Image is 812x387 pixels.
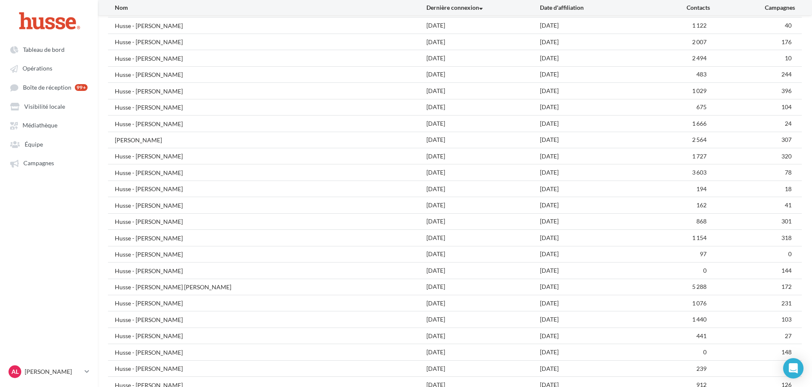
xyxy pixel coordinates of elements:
span: Opérations [23,65,52,72]
div: Husse - [PERSON_NAME] [115,201,183,210]
div: [DATE] [426,364,540,373]
div: Husse - [PERSON_NAME] [PERSON_NAME] [115,283,231,291]
div: [DATE] [426,282,540,291]
div: [DATE] [426,136,540,144]
div: Date d'affiliation [540,3,653,12]
div: [DATE] [540,103,653,111]
span: Médiathèque [23,122,57,129]
span: 1 154 [692,234,707,241]
div: [DATE] [540,87,653,95]
div: [DATE] [426,315,540,324]
a: Boîte de réception 99+ [5,79,93,95]
div: [DATE] [426,87,540,95]
div: Contacts [653,3,710,12]
span: 1 076 [692,299,707,307]
div: [DATE] [426,234,540,242]
div: [DATE] [540,282,653,291]
div: Husse - [PERSON_NAME] [115,299,183,308]
div: Husse - [PERSON_NAME] [115,54,183,63]
div: Husse - [PERSON_NAME] [115,22,183,30]
div: [DATE] [540,299,653,308]
span: 194 [696,185,707,192]
div: [DATE] [426,185,540,193]
span: Équipe [25,141,43,148]
div: Campagnes [710,3,795,12]
span: 244 [781,71,792,78]
span: 320 [781,153,792,160]
div: Open Intercom Messenger [783,358,803,379]
div: Husse - [PERSON_NAME] [115,250,183,259]
div: [DATE] [540,348,653,356]
div: [DATE] [540,266,653,275]
div: [DATE] [540,201,653,209]
div: [PERSON_NAME] [115,136,162,144]
span: 307 [781,136,792,143]
a: Visibilité locale [5,99,93,114]
div: [DATE] [426,21,540,30]
div: [DATE] [540,217,653,226]
div: [DATE] [426,152,540,161]
span: Boîte de réception [23,84,71,91]
div: [DATE] [540,119,653,128]
div: [DATE] [540,315,653,324]
div: [DATE] [426,332,540,340]
div: [DATE] [426,70,540,79]
div: Husse - [PERSON_NAME] [115,87,183,96]
span: 231 [781,299,792,307]
div: [DATE] [426,103,540,111]
span: 2 494 [692,54,707,62]
span: 144 [781,267,792,274]
span: 10 [785,54,792,62]
div: Husse - [PERSON_NAME] [115,234,183,243]
div: Husse - [PERSON_NAME] [115,218,183,226]
div: Husse - [PERSON_NAME] [115,267,183,275]
div: Husse - [PERSON_NAME] [115,71,183,79]
div: [DATE] [426,299,540,308]
div: [DATE] [540,364,653,373]
div: [DATE] [540,70,653,79]
span: 441 [696,332,707,339]
div: Husse - [PERSON_NAME] [115,120,183,128]
div: Husse - [PERSON_NAME] [115,332,183,340]
span: 1 666 [692,120,707,127]
div: [DATE] [540,21,653,30]
span: 78 [785,169,792,176]
div: [DATE] [540,54,653,62]
span: 176 [781,38,792,45]
span: 483 [696,71,707,78]
span: 239 [696,365,707,372]
div: Husse - [PERSON_NAME] [115,348,183,357]
span: Campagnes [23,160,54,167]
div: [DATE] [426,266,540,275]
a: Opérations [5,60,93,76]
div: [DATE] [426,348,540,356]
div: [DATE] [426,250,540,258]
span: 1 727 [692,153,707,160]
span: 103 [781,316,792,323]
span: 301 [781,218,792,225]
span: 97 [700,250,707,257]
div: [DATE] [540,136,653,144]
div: [DATE] [426,54,540,62]
span: 396 [781,87,792,94]
a: Campagnes [5,155,93,170]
p: [PERSON_NAME] [25,367,81,376]
span: 162 [696,201,707,209]
div: [DATE] [426,201,540,209]
div: [DATE] [540,234,653,242]
a: Médiathèque [5,117,93,133]
span: 1 029 [692,87,707,94]
div: [DATE] [540,250,653,258]
a: Équipe [5,136,93,152]
span: AL [11,367,19,376]
span: 18 [785,185,792,192]
span: 24 [785,120,792,127]
div: [DATE] [426,217,540,226]
span: 318 [781,234,792,241]
span: 868 [696,218,707,225]
span: 27 [785,332,792,339]
span: 2 007 [692,38,707,45]
div: Husse - [PERSON_NAME] [115,169,183,177]
span: Tableau de bord [23,46,65,53]
div: Husse - [PERSON_NAME] [115,38,183,46]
